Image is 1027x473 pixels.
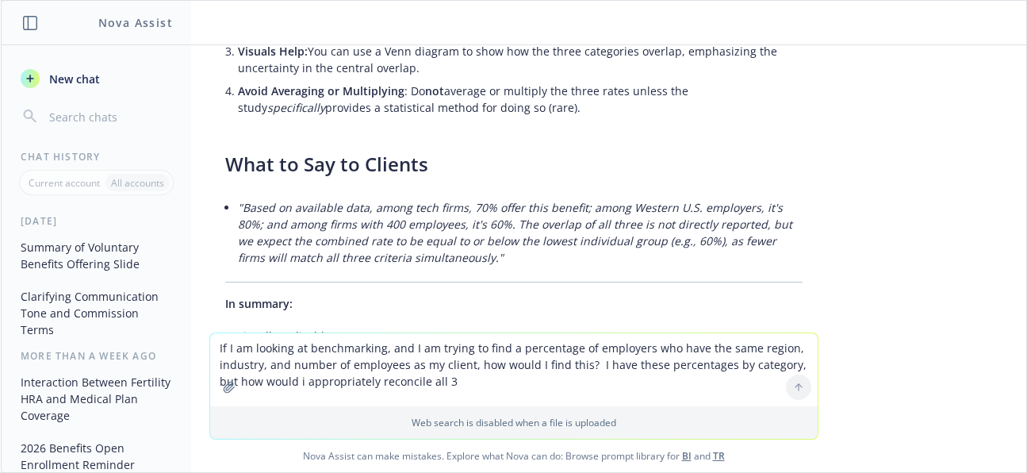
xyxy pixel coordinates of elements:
[2,214,191,228] div: [DATE]
[238,83,404,98] span: Avoid Averaging or Multiplying
[238,200,792,265] em: "Based on available data, among tech firms, 70% offer this benefit; among Western U.S. employers,...
[14,64,178,93] button: New chat
[46,106,172,128] input: Search chats
[238,83,803,116] p: : Do average or multiply the three rates unless the study provides a statistical method for doing...
[7,440,1020,472] span: Nova Assist can make mistakes. Explore what Nova can do: Browse prompt library for and
[713,449,725,463] a: TR
[29,176,100,190] p: Current account
[238,325,803,348] li: List all applicable category rates.
[111,176,164,190] p: All accounts
[2,150,191,163] div: Chat History
[682,449,692,463] a: BI
[425,83,444,98] span: not
[46,71,100,87] span: New chat
[14,369,178,429] button: Interaction Between Fertility HRA and Medical Plan Coverage
[2,349,191,363] div: More than a week ago
[98,14,173,31] h1: Nova Assist
[238,43,803,76] p: You can use a Venn diagram to show how the three categories overlap, emphasizing the uncertainty ...
[14,283,178,343] button: Clarifying Communication Tone and Commission Terms
[267,100,325,115] em: specifically
[220,416,808,429] p: Web search is disabled when a file is uploaded
[225,151,803,178] h3: What to Say to Clients
[238,44,308,59] span: Visuals Help:
[225,296,293,311] span: In summary:
[14,234,178,277] button: Summary of Voluntary Benefits Offering Slide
